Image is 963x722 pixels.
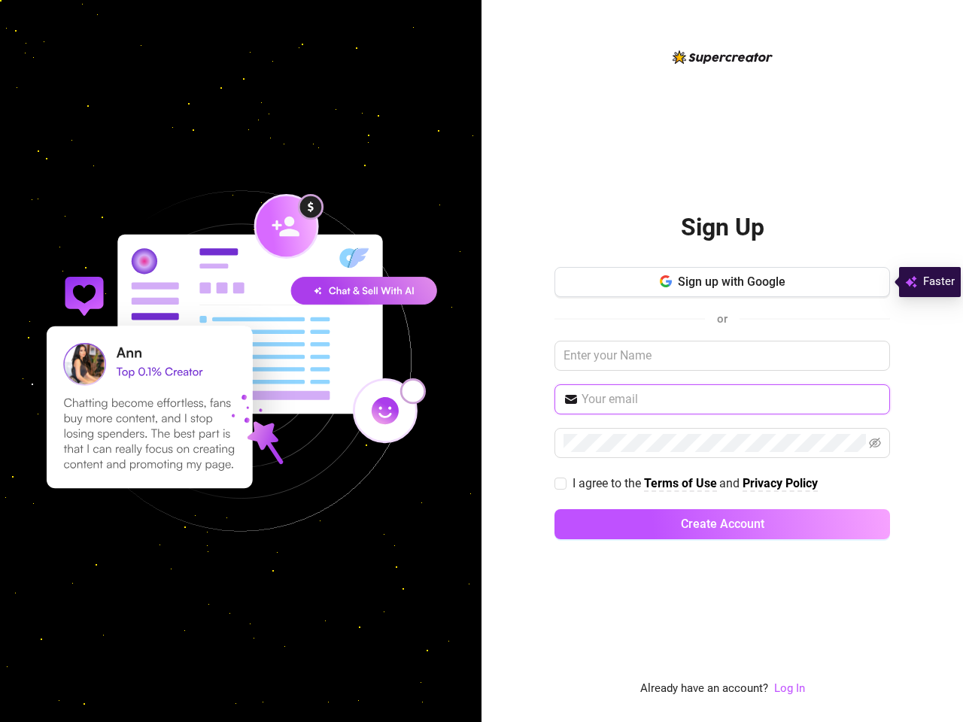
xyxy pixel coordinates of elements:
a: Privacy Policy [743,476,818,492]
img: logo-BBDzfeDw.svg [673,50,773,64]
h2: Sign Up [681,212,764,243]
input: Enter your Name [554,341,890,371]
img: svg%3e [905,273,917,291]
span: or [717,312,728,326]
button: Sign up with Google [554,267,890,297]
span: Faster [923,273,955,291]
a: Terms of Use [644,476,717,492]
strong: Terms of Use [644,476,717,490]
span: Create Account [681,517,764,531]
strong: Privacy Policy [743,476,818,490]
span: eye-invisible [869,437,881,449]
span: I agree to the [573,476,644,490]
button: Create Account [554,509,890,539]
a: Log In [774,680,805,698]
span: Already have an account? [640,680,768,698]
input: Your email [582,390,881,408]
a: Log In [774,681,805,695]
span: and [719,476,743,490]
span: Sign up with Google [678,275,785,289]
